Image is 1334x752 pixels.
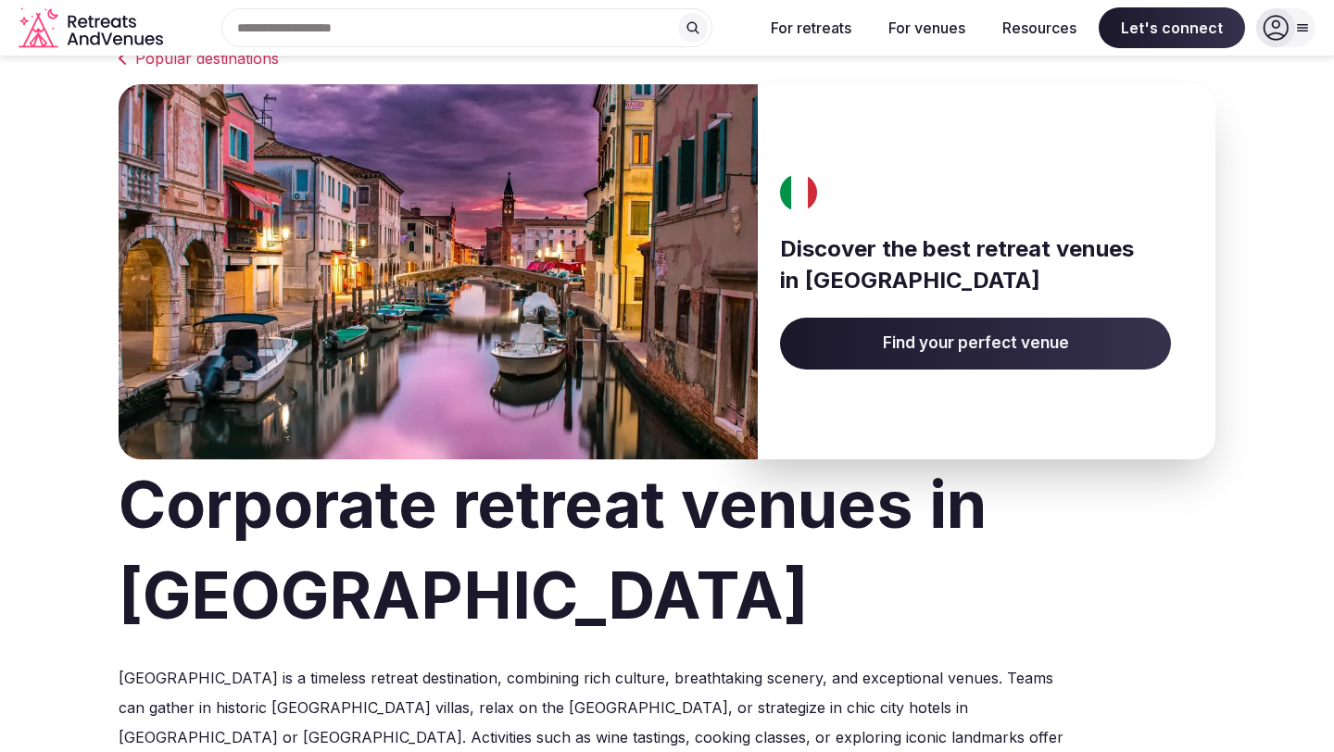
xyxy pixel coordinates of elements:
[119,84,758,459] img: Banner image for Italy representative of the country
[874,7,980,48] button: For venues
[988,7,1091,48] button: Resources
[780,233,1171,295] h3: Discover the best retreat venues in [GEOGRAPHIC_DATA]
[119,459,1215,641] h1: Corporate retreat venues in [GEOGRAPHIC_DATA]
[774,174,824,211] img: Italy's flag
[19,7,167,49] a: Visit the homepage
[780,318,1171,370] a: Find your perfect venue
[119,47,1215,69] a: Popular destinations
[19,7,167,49] svg: Retreats and Venues company logo
[756,7,866,48] button: For retreats
[1099,7,1245,48] span: Let's connect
